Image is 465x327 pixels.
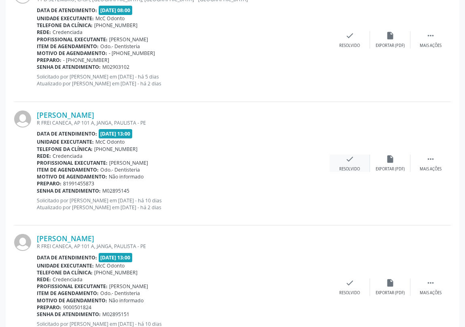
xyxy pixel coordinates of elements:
b: Rede: [37,29,51,36]
img: img [14,234,31,251]
b: Data de atendimento: [37,130,97,137]
div: Mais ações [420,290,442,296]
span: Odo.- Dentisteria [100,290,140,297]
div: Exportar (PDF) [376,43,405,49]
b: Rede: [37,153,51,159]
b: Telefone da clínica: [37,269,93,276]
span: [PHONE_NUMBER] [94,22,137,29]
i: insert_drive_file [386,278,395,287]
div: Resolvido [339,43,360,49]
img: img [14,110,31,127]
b: Profissional executante: [37,36,108,43]
span: [DATE] 08:00 [99,6,133,15]
b: Item de agendamento: [37,166,99,173]
div: Mais ações [420,166,442,172]
span: Não informado [109,173,144,180]
div: Exportar (PDF) [376,166,405,172]
b: Telefone da clínica: [37,22,93,29]
div: R FREI CANECA, AP 101 A, JANGA, PAULISTA - PE [37,119,330,126]
span: Odo.- Dentisteria [100,43,140,50]
b: Profissional executante: [37,283,108,290]
span: [DATE] 13:00 [99,129,133,138]
div: Exportar (PDF) [376,290,405,296]
span: [PHONE_NUMBER] [94,269,137,276]
b: Rede: [37,276,51,283]
span: M02903102 [102,64,129,70]
span: McC Odonto [95,138,125,145]
b: Preparo: [37,180,61,187]
a: [PERSON_NAME] [37,234,94,243]
span: M02895145 [102,187,129,194]
b: Motivo de agendamento: [37,173,107,180]
b: Unidade executante: [37,15,94,22]
b: Unidade executante: [37,262,94,269]
i:  [426,278,435,287]
span: McC Odonto [95,262,125,269]
span: Credenciada [53,153,82,159]
i: check [345,278,354,287]
b: Preparo: [37,57,61,64]
b: Preparo: [37,304,61,311]
i: insert_drive_file [386,155,395,163]
i: insert_drive_file [386,31,395,40]
span: Credenciada [53,29,82,36]
b: Data de atendimento: [37,254,97,261]
div: Resolvido [339,290,360,296]
i: check [345,155,354,163]
span: [PERSON_NAME] [109,159,148,166]
span: McC Odonto [95,15,125,22]
b: Unidade executante: [37,138,94,145]
b: Senha de atendimento: [37,187,101,194]
b: Item de agendamento: [37,290,99,297]
div: R FREI CANECA, AP 101 A, JANGA, PAULISTA - PE [37,243,330,250]
span: [DATE] 13:00 [99,253,133,262]
b: Data de atendimento: [37,7,97,14]
span: M02895151 [102,311,129,318]
b: Item de agendamento: [37,43,99,50]
a: [PERSON_NAME] [37,110,94,119]
p: Solicitado por [PERSON_NAME] em [DATE] - há 5 dias Atualizado por [PERSON_NAME] em [DATE] - há 2 ... [37,73,330,87]
span: Credenciada [53,276,82,283]
i:  [426,31,435,40]
span: [PHONE_NUMBER] [94,146,137,153]
b: Motivo de agendamento: [37,297,107,304]
span: 9000501824 [63,304,91,311]
p: Solicitado por [PERSON_NAME] em [DATE] - há 10 dias Atualizado por [PERSON_NAME] em [DATE] - há 2... [37,197,330,211]
b: Telefone da clínica: [37,146,93,153]
span: Não informado [109,297,144,304]
b: Motivo de agendamento: [37,50,107,57]
b: Senha de atendimento: [37,311,101,318]
span: - [PHONE_NUMBER] [63,57,109,64]
span: [PERSON_NAME] [109,36,148,43]
span: [PERSON_NAME] [109,283,148,290]
div: Resolvido [339,166,360,172]
i:  [426,155,435,163]
span: Odo.- Dentisteria [100,166,140,173]
i: check [345,31,354,40]
b: Profissional executante: [37,159,108,166]
span: 81991455873 [63,180,94,187]
span: - [PHONE_NUMBER] [109,50,155,57]
div: Mais ações [420,43,442,49]
b: Senha de atendimento: [37,64,101,70]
